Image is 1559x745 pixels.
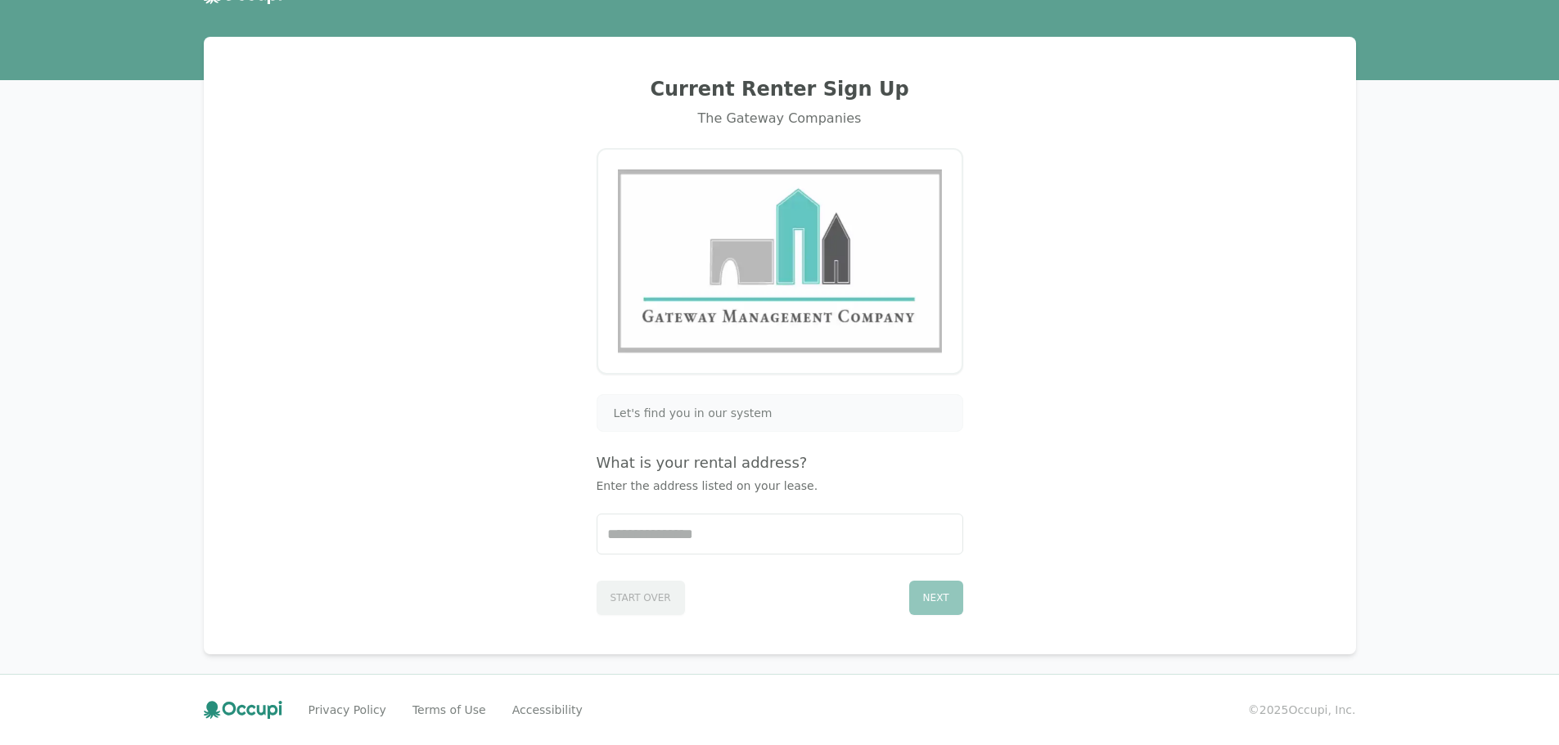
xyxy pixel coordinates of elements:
[597,478,963,494] p: Enter the address listed on your lease.
[309,702,386,718] a: Privacy Policy
[618,169,942,353] img: Gateway Management
[223,76,1336,102] h2: Current Renter Sign Up
[597,514,962,554] input: Start typing...
[597,451,963,474] h4: What is your rental address?
[412,702,486,718] a: Terms of Use
[223,109,1336,128] div: The Gateway Companies
[512,702,583,718] a: Accessibility
[1248,702,1356,718] small: © 2025 Occupi, Inc.
[614,405,773,421] span: Let's find you in our system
